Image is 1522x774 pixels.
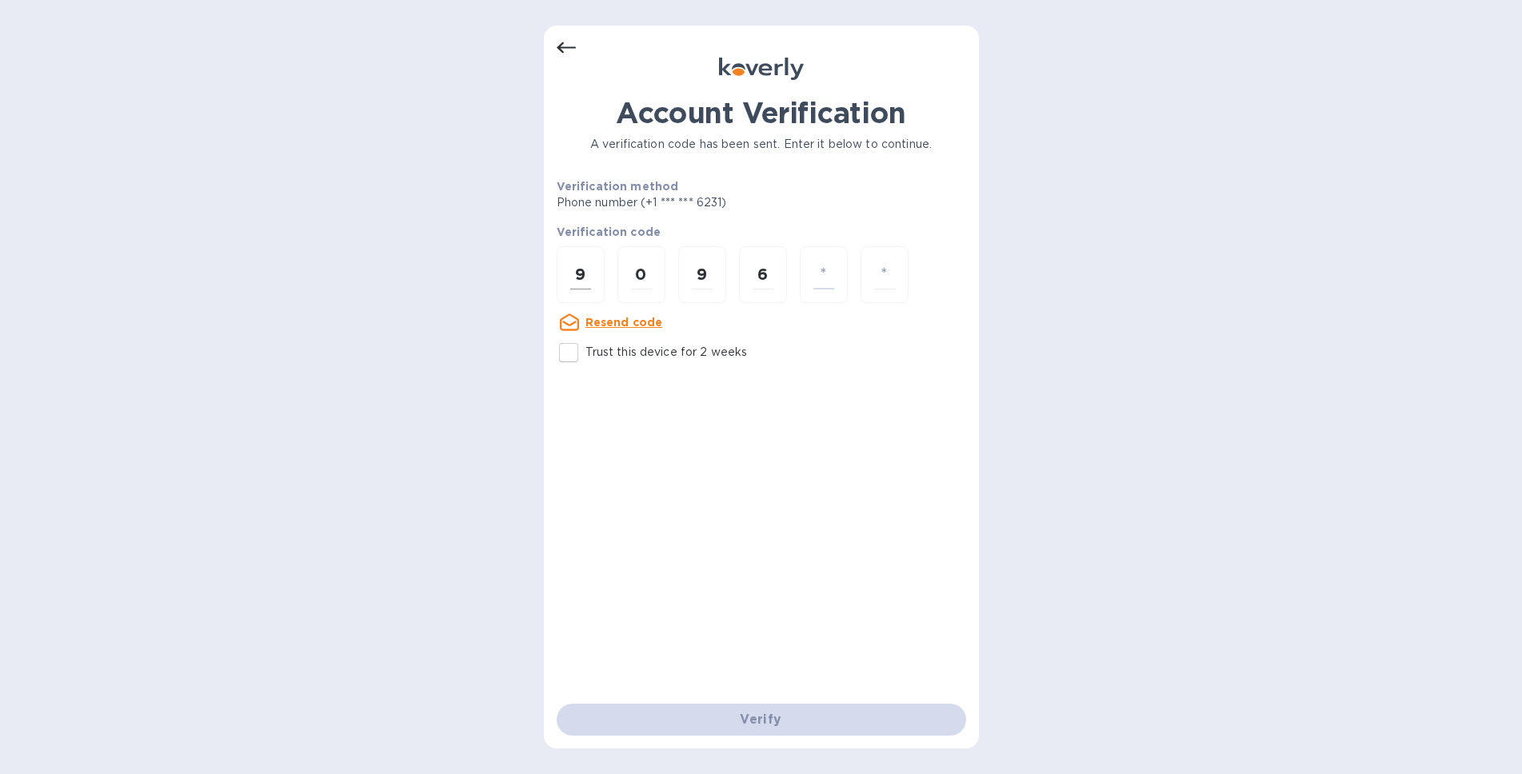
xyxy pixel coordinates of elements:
[585,316,663,329] u: Resend code
[557,194,849,211] p: Phone number (+1 *** *** 6231)
[557,180,679,193] b: Verification method
[557,136,966,153] p: A verification code has been sent. Enter it below to continue.
[585,344,748,361] p: Trust this device for 2 weeks
[557,96,966,130] h1: Account Verification
[557,224,966,240] p: Verification code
